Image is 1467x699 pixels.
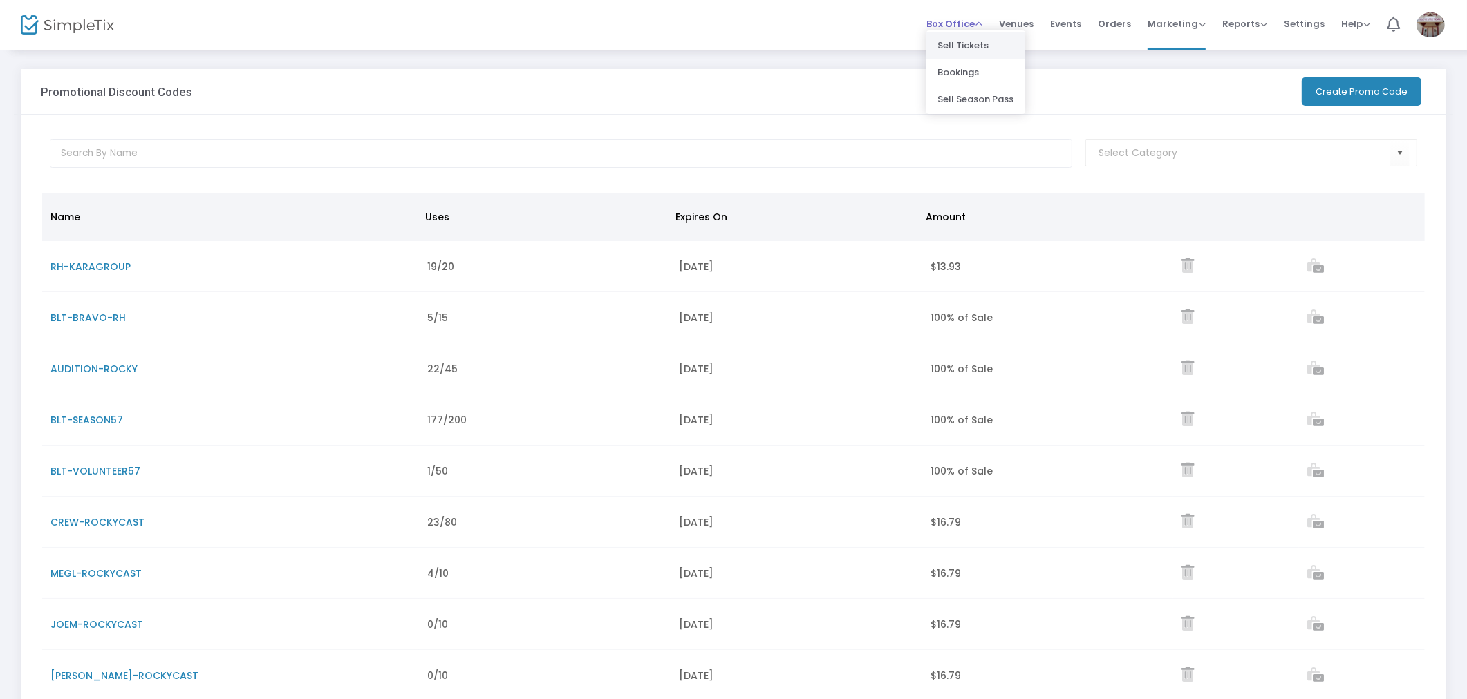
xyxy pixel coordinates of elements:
h3: Promotional Discount Codes [41,85,192,99]
div: [DATE] [679,669,914,682]
span: 0/10 [427,617,448,631]
span: BLT-SEASON57 [50,413,123,427]
span: 100% of Sale [931,464,993,478]
span: Events [1050,6,1081,41]
span: 177/200 [427,413,467,427]
div: [DATE] [679,413,914,427]
div: [DATE] [679,362,914,376]
span: 100% of Sale [931,413,993,427]
span: BLT-VOLUNTEER57 [50,464,140,478]
button: Select [1390,139,1410,167]
span: $13.93 [931,260,961,274]
a: View list of orders which used this promo code. [1307,414,1324,428]
span: Expires On [675,210,727,224]
a: View list of orders which used this promo code. [1307,618,1324,632]
div: [DATE] [679,311,914,325]
span: $16.79 [931,617,961,631]
span: $16.79 [931,566,961,580]
input: Select Category [1099,146,1390,160]
li: Sell Season Pass [926,86,1025,113]
div: [DATE] [679,260,914,274]
span: 100% of Sale [931,362,993,376]
span: Uses [425,210,449,224]
span: BLT-BRAVO-RH [50,311,126,325]
a: View list of orders which used this promo code. [1307,516,1324,530]
span: 19/20 [427,260,454,274]
div: [DATE] [679,617,914,631]
a: View list of orders which used this promo code. [1307,465,1324,479]
span: $16.79 [931,515,961,529]
span: 23/80 [427,515,457,529]
span: $16.79 [931,669,961,682]
span: Amount [926,210,966,224]
a: View list of orders which used this promo code. [1307,363,1324,376]
span: 100% of Sale [931,311,993,325]
span: AUDITION-ROCKY [50,362,138,376]
span: RH-KARAGROUP [50,260,131,274]
span: Help [1341,17,1370,30]
div: [DATE] [679,464,914,478]
span: Name [50,210,80,224]
input: Search By Name [50,139,1072,168]
a: View list of orders which used this promo code. [1307,669,1324,683]
span: 0/10 [427,669,448,682]
div: [DATE] [679,566,914,580]
div: [DATE] [679,515,914,529]
span: 5/15 [427,311,448,325]
span: 22/45 [427,362,458,376]
span: Settings [1284,6,1325,41]
span: JOEM-ROCKYCAST [50,617,143,631]
a: View list of orders which used this promo code. [1307,260,1324,274]
span: Reports [1222,17,1267,30]
button: Create Promo Code [1302,77,1421,106]
span: Venues [999,6,1034,41]
li: Bookings [926,59,1025,86]
span: Marketing [1148,17,1206,30]
span: 1/50 [427,464,448,478]
a: View list of orders which used this promo code. [1307,567,1324,581]
span: CREW-ROCKYCAST [50,515,144,529]
span: Orders [1098,6,1131,41]
span: 4/10 [427,566,449,580]
a: View list of orders which used this promo code. [1307,312,1324,325]
span: Box Office [926,17,982,30]
span: [PERSON_NAME]-ROCKYCAST [50,669,198,682]
li: Sell Tickets [926,32,1025,59]
span: MEGL-ROCKYCAST [50,566,142,580]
